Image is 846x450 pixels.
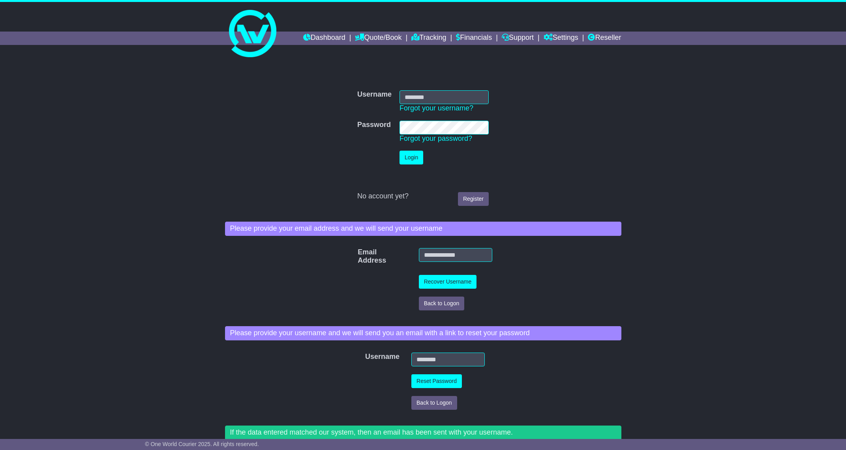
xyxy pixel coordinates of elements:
[411,374,462,388] button: Reset Password
[354,248,368,265] label: Email Address
[145,441,259,447] span: © One World Courier 2025. All rights reserved.
[419,297,465,310] button: Back to Logon
[303,32,345,45] a: Dashboard
[357,90,392,99] label: Username
[456,32,492,45] a: Financials
[400,104,473,112] a: Forgot your username?
[502,32,534,45] a: Support
[400,134,472,142] a: Forgot your password?
[419,275,477,289] button: Recover Username
[355,32,401,45] a: Quote/Book
[357,192,489,201] div: No account yet?
[361,353,372,361] label: Username
[411,396,457,410] button: Back to Logon
[411,32,446,45] a: Tracking
[225,222,621,236] div: Please provide your email address and we will send your username
[225,326,621,340] div: Please provide your username and we will send you an email with a link to reset your password
[400,151,423,164] button: Login
[544,32,578,45] a: Settings
[230,428,616,437] p: If the data entered matched our system, then an email has been sent with your username.
[458,192,489,206] a: Register
[357,121,391,129] label: Password
[588,32,621,45] a: Reseller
